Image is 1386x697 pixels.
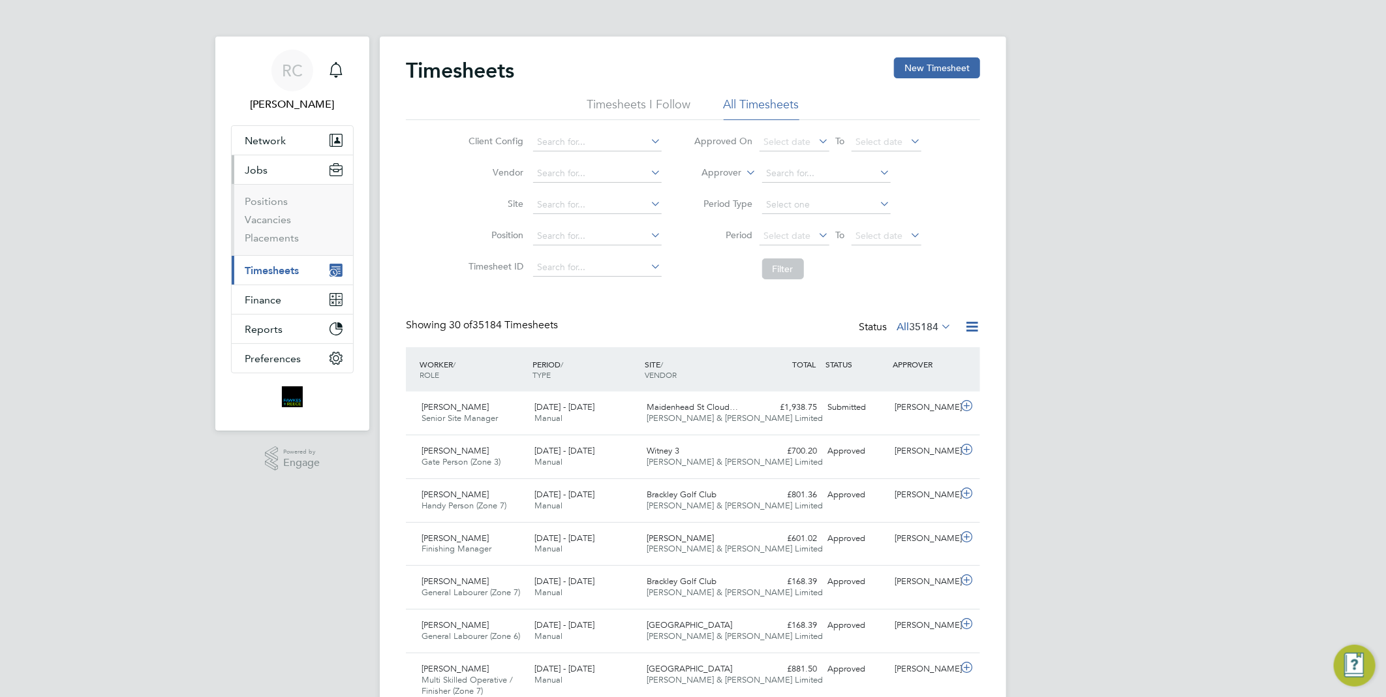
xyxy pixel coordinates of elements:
span: [DATE] - [DATE] [534,445,594,456]
input: Search for... [533,258,662,277]
span: [DATE] - [DATE] [534,576,594,587]
span: Engage [283,457,320,469]
a: Positions [245,195,288,208]
div: [PERSON_NAME] [890,658,958,680]
span: Manual [534,630,562,642]
label: All [897,320,951,333]
span: Handy Person (Zone 7) [422,500,506,511]
div: Approved [822,528,890,550]
span: Select date [856,230,903,241]
span: [PERSON_NAME] [422,576,489,587]
div: £881.50 [754,658,822,680]
span: / [453,359,455,369]
div: £700.20 [754,441,822,462]
span: Manual [534,587,562,598]
span: RC [282,62,303,79]
div: £168.39 [754,615,822,636]
button: Jobs [232,155,353,184]
div: Approved [822,484,890,506]
span: Jobs [245,164,268,176]
div: Showing [406,318,561,332]
label: Approver [683,166,742,179]
span: [PERSON_NAME] & [PERSON_NAME] Limited [647,500,824,511]
a: Powered byEngage [265,446,320,471]
div: PERIOD [529,352,642,386]
div: Submitted [822,397,890,418]
button: Network [232,126,353,155]
div: Status [859,318,954,337]
label: Approved On [694,135,753,147]
span: Manual [534,456,562,467]
span: Reports [245,323,283,335]
span: 35184 Timesheets [449,318,558,332]
span: [PERSON_NAME] [422,445,489,456]
span: Finance [245,294,281,306]
span: To [832,132,849,149]
div: STATUS [822,352,890,376]
span: [PERSON_NAME] [422,533,489,544]
a: Go to home page [231,386,354,407]
span: [PERSON_NAME] [422,401,489,412]
a: Vacancies [245,213,291,226]
span: Manual [534,674,562,685]
span: Timesheets [245,264,299,277]
span: [PERSON_NAME] & [PERSON_NAME] Limited [647,456,824,467]
span: Select date [856,136,903,147]
span: General Labourer (Zone 6) [422,630,520,642]
label: Vendor [465,166,524,178]
input: Select one [762,196,891,214]
div: £801.36 [754,484,822,506]
span: Manual [534,412,562,424]
span: [GEOGRAPHIC_DATA] [647,619,733,630]
button: Finance [232,285,353,314]
span: Finishing Manager [422,543,491,554]
span: TOTAL [792,359,816,369]
span: [GEOGRAPHIC_DATA] [647,663,733,674]
input: Search for... [533,164,662,183]
nav: Main navigation [215,37,369,431]
span: [DATE] - [DATE] [534,489,594,500]
div: Approved [822,441,890,462]
input: Search for... [533,133,662,151]
button: Preferences [232,344,353,373]
div: APPROVER [890,352,958,376]
span: Powered by [283,446,320,457]
label: Timesheet ID [465,260,524,272]
span: Manual [534,500,562,511]
span: Gate Person (Zone 3) [422,456,501,467]
span: TYPE [532,369,551,380]
span: Manual [534,543,562,554]
span: General Labourer (Zone 7) [422,587,520,598]
li: All Timesheets [724,97,799,120]
input: Search for... [762,164,891,183]
span: Witney 3 [647,445,680,456]
span: Maidenhead St Cloud… [647,401,739,412]
span: Brackley Golf Club [647,576,717,587]
span: Select date [764,136,811,147]
span: [DATE] - [DATE] [534,401,594,412]
button: Filter [762,258,804,279]
span: Brackley Golf Club [647,489,717,500]
button: Timesheets [232,256,353,285]
span: Senior Site Manager [422,412,498,424]
div: Approved [822,571,890,593]
div: [PERSON_NAME] [890,484,958,506]
div: [PERSON_NAME] [890,441,958,462]
span: 30 of [449,318,472,332]
span: VENDOR [645,369,677,380]
span: [PERSON_NAME] [422,663,489,674]
span: Select date [764,230,811,241]
span: [PERSON_NAME] & [PERSON_NAME] Limited [647,674,824,685]
div: [PERSON_NAME] [890,397,958,418]
li: Timesheets I Follow [587,97,691,120]
span: [PERSON_NAME] & [PERSON_NAME] Limited [647,630,824,642]
input: Search for... [533,227,662,245]
a: RC[PERSON_NAME] [231,50,354,112]
label: Position [465,229,524,241]
a: Placements [245,232,299,244]
label: Client Config [465,135,524,147]
input: Search for... [533,196,662,214]
div: Jobs [232,184,353,255]
button: New Timesheet [894,57,980,78]
span: [PERSON_NAME] [422,619,489,630]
